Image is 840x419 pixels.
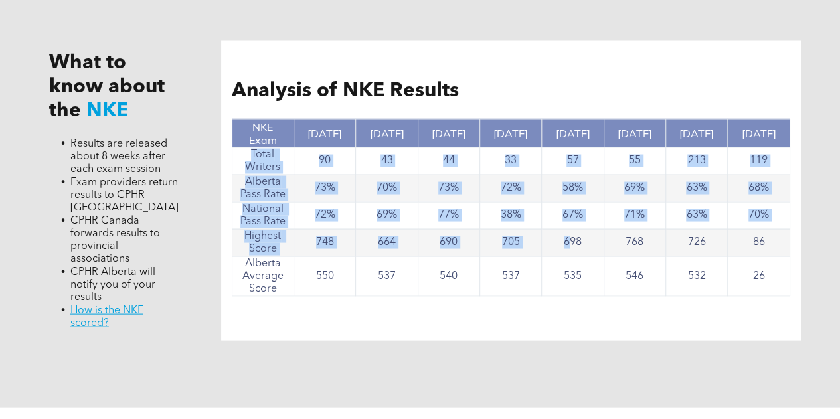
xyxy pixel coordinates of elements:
td: 535 [542,256,604,295]
td: Highest Score [232,228,294,256]
td: 86 [728,228,790,256]
td: Alberta Pass Rate [232,174,294,201]
span: Analysis of NKE Results [232,80,459,100]
td: 550 [294,256,356,295]
td: Total Writers [232,147,294,174]
td: 77% [418,201,479,228]
span: CPHR Alberta will notify you of your results [70,266,155,302]
a: How is the NKE scored? [70,305,143,328]
td: 690 [418,228,479,256]
td: 71% [604,201,665,228]
td: 70% [356,174,418,201]
td: 67% [542,201,604,228]
td: 73% [294,174,356,201]
td: 69% [356,201,418,228]
td: 43 [356,147,418,174]
th: [DATE] [604,118,665,147]
td: 58% [542,174,604,201]
td: 726 [665,228,727,256]
td: 63% [665,201,727,228]
td: 537 [479,256,541,295]
td: 698 [542,228,604,256]
td: 72% [479,174,541,201]
td: 546 [604,256,665,295]
td: 57 [542,147,604,174]
th: NKE Exam [232,118,294,147]
td: 119 [728,147,790,174]
span: CPHR Canada forwards results to provincial associations [70,215,160,264]
td: 26 [728,256,790,295]
td: 55 [604,147,665,174]
th: [DATE] [665,118,727,147]
td: 72% [294,201,356,228]
th: [DATE] [479,118,541,147]
span: Exam providers return results to CPHR [GEOGRAPHIC_DATA] [70,177,179,212]
td: 33 [479,147,541,174]
td: 705 [479,228,541,256]
span: Results are released about 8 weeks after each exam session [70,138,167,174]
th: [DATE] [418,118,479,147]
th: [DATE] [356,118,418,147]
span: What to know about the [49,52,165,120]
td: 68% [728,174,790,201]
span: NKE [86,100,128,120]
td: 90 [294,147,356,174]
td: 213 [665,147,727,174]
td: Alberta Average Score [232,256,294,295]
th: [DATE] [294,118,356,147]
td: 69% [604,174,665,201]
td: 70% [728,201,790,228]
td: 664 [356,228,418,256]
th: [DATE] [728,118,790,147]
th: [DATE] [542,118,604,147]
td: 537 [356,256,418,295]
td: 44 [418,147,479,174]
td: 38% [479,201,541,228]
td: 748 [294,228,356,256]
td: 540 [418,256,479,295]
td: 73% [418,174,479,201]
td: 532 [665,256,727,295]
td: 768 [604,228,665,256]
td: National Pass Rate [232,201,294,228]
td: 63% [665,174,727,201]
